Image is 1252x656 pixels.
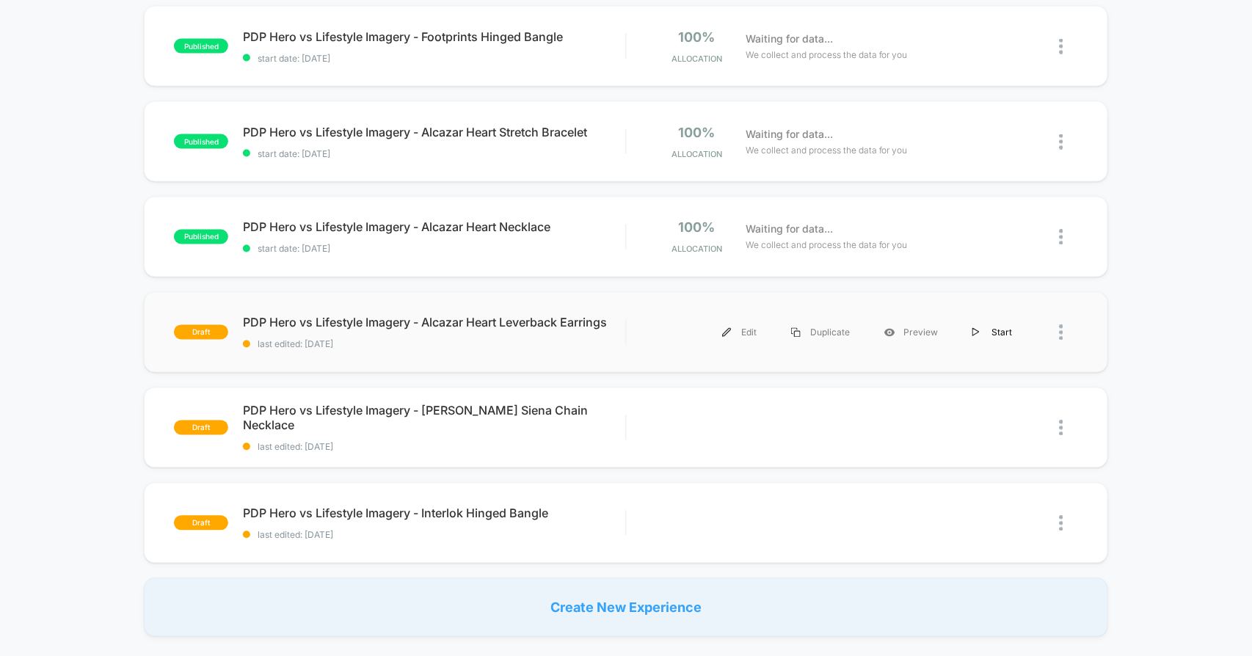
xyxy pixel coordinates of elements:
img: menu [791,328,801,338]
span: 100% [679,220,716,236]
span: draft [174,325,228,340]
span: PDP Hero vs Lifestyle Imagery - Alcazar Heart Stretch Bracelet [243,125,625,139]
span: Waiting for data... [746,222,833,238]
span: PDP Hero vs Lifestyle Imagery - Alcazar Heart Necklace [243,220,625,235]
span: published [174,134,228,149]
span: Waiting for data... [746,31,833,47]
span: PDP Hero vs Lifestyle Imagery - Interlok Hinged Bangle [243,506,625,521]
span: published [174,230,228,244]
span: draft [174,420,228,435]
span: We collect and process the data for you [746,238,908,252]
span: 100% [679,125,716,140]
img: close [1060,325,1063,340]
div: Create New Experience [144,578,1108,637]
img: menu [722,328,732,338]
div: Start [956,316,1030,349]
span: Allocation [672,149,722,159]
span: start date: [DATE] [243,148,625,159]
span: Waiting for data... [746,126,833,142]
img: close [1060,516,1063,531]
span: Allocation [672,244,722,255]
span: published [174,39,228,54]
span: We collect and process the data for you [746,48,908,62]
span: last edited: [DATE] [243,530,625,541]
img: close [1060,39,1063,54]
div: Duplicate [774,316,867,349]
img: close [1060,134,1063,150]
img: close [1060,420,1063,436]
img: menu [972,328,980,338]
span: start date: [DATE] [243,53,625,64]
img: close [1060,230,1063,245]
span: last edited: [DATE] [243,442,625,453]
span: last edited: [DATE] [243,339,625,350]
span: Allocation [672,54,722,64]
div: Edit [705,316,774,349]
span: PDP Hero vs Lifestyle Imagery - Footprints Hinged Bangle [243,29,625,44]
span: PDP Hero vs Lifestyle Imagery - Alcazar Heart Leverback Earrings [243,316,625,330]
span: draft [174,516,228,531]
span: 100% [679,29,716,45]
span: start date: [DATE] [243,244,625,255]
span: PDP Hero vs Lifestyle Imagery - [PERSON_NAME] Siena Chain Necklace [243,404,625,433]
span: We collect and process the data for you [746,143,908,157]
div: Preview [867,316,956,349]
